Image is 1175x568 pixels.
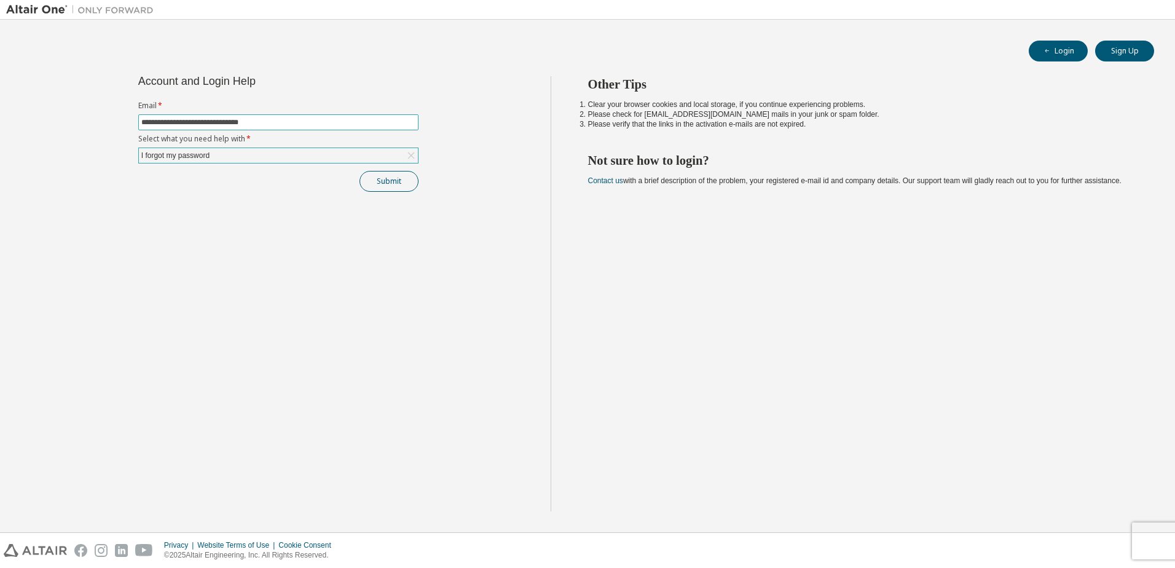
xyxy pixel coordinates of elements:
[139,148,418,163] div: I forgot my password
[588,176,1122,185] span: with a brief description of the problem, your registered e-mail id and company details. Our suppo...
[6,4,160,16] img: Altair One
[164,540,197,550] div: Privacy
[138,101,419,111] label: Email
[140,149,211,162] div: I forgot my password
[164,550,339,561] p: © 2025 Altair Engineering, Inc. All Rights Reserved.
[138,134,419,144] label: Select what you need help with
[4,544,67,557] img: altair_logo.svg
[1095,41,1154,61] button: Sign Up
[278,540,338,550] div: Cookie Consent
[95,544,108,557] img: instagram.svg
[138,76,363,86] div: Account and Login Help
[197,540,278,550] div: Website Terms of Use
[115,544,128,557] img: linkedin.svg
[1029,41,1088,61] button: Login
[588,152,1133,168] h2: Not sure how to login?
[588,109,1133,119] li: Please check for [EMAIL_ADDRESS][DOMAIN_NAME] mails in your junk or spam folder.
[588,100,1133,109] li: Clear your browser cookies and local storage, if you continue experiencing problems.
[74,544,87,557] img: facebook.svg
[360,171,419,192] button: Submit
[588,76,1133,92] h2: Other Tips
[588,176,623,185] a: Contact us
[135,544,153,557] img: youtube.svg
[588,119,1133,129] li: Please verify that the links in the activation e-mails are not expired.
